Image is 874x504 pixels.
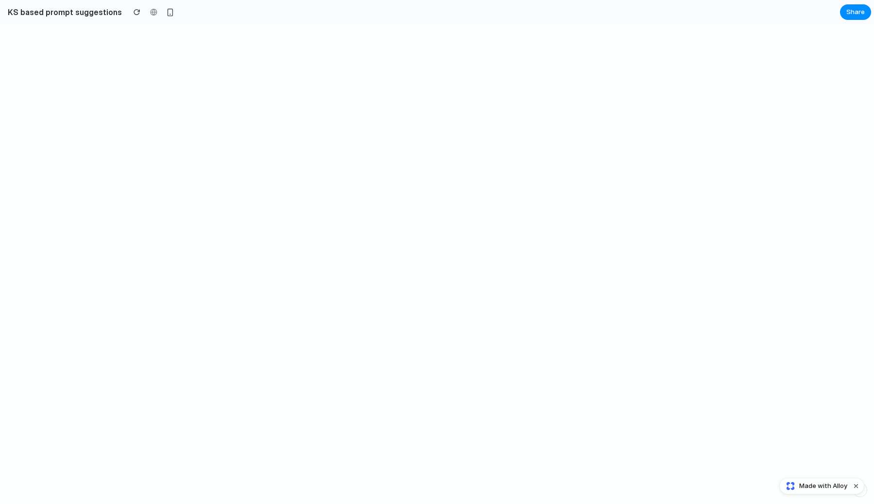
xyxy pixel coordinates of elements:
span: Share [846,7,865,17]
h2: KS based prompt suggestions [4,6,122,18]
button: Dismiss watermark [850,480,862,492]
a: Made with Alloy [780,481,848,491]
span: Made with Alloy [799,481,847,491]
button: Share [840,4,871,20]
